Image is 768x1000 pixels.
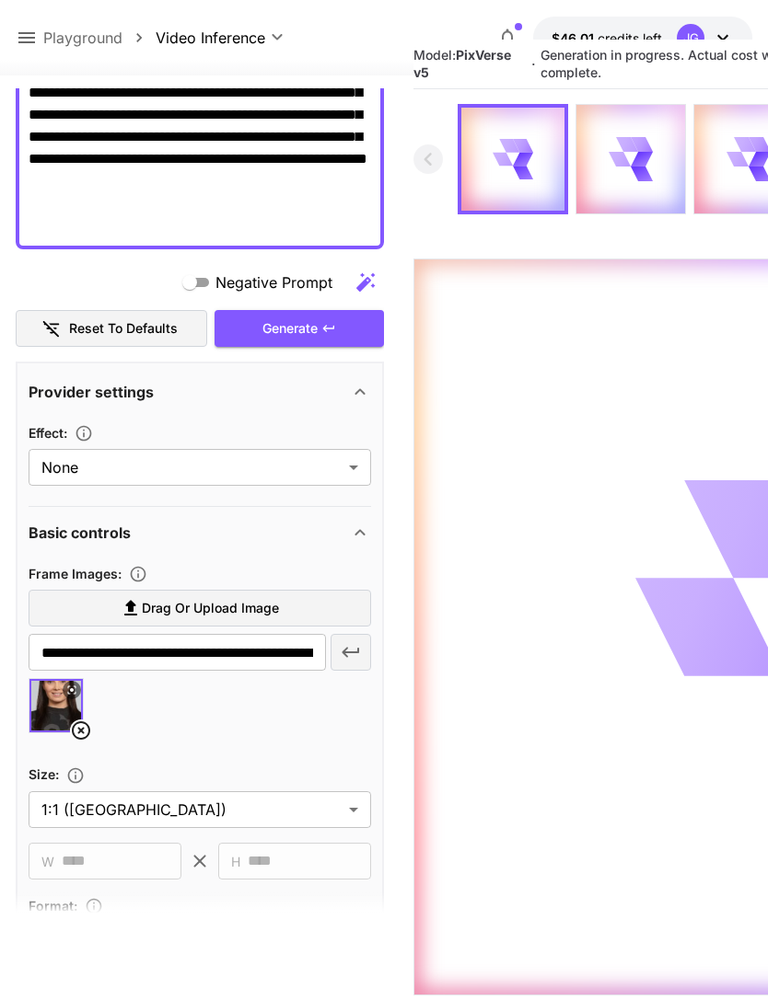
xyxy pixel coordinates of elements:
[552,30,598,46] span: $46.01
[215,310,384,348] button: Generate
[231,851,240,872] span: H
[29,511,371,555] div: Basic controls
[533,17,752,59] button: $46.00512JG
[43,27,122,49] a: Playground
[413,47,511,80] b: PixVerse v5
[156,27,265,49] span: Video Inference
[41,456,342,478] span: None
[29,590,371,627] label: Drag or upload image
[29,370,371,414] div: Provider settings
[16,310,207,348] button: Reset to defaults
[29,766,59,782] span: Size :
[413,47,511,80] span: Model:
[41,851,54,872] span: W
[59,766,92,785] button: Adjust the dimensions of the generated image by specifying its width and height in pixels, or sel...
[43,27,156,49] nav: breadcrumb
[29,381,154,403] p: Provider settings
[215,271,332,293] span: Negative Prompt
[598,30,662,46] span: credits left
[142,597,279,620] span: Drag or upload image
[531,53,536,75] p: ·
[29,425,67,441] span: Effect :
[122,565,155,583] button: Upload frame images.
[41,799,342,821] span: 1:1 ([GEOGRAPHIC_DATA])
[29,566,122,581] span: Frame Images :
[262,317,318,340] span: Generate
[552,29,662,48] div: $46.00512
[29,522,131,544] p: Basic controls
[677,24,704,52] div: JG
